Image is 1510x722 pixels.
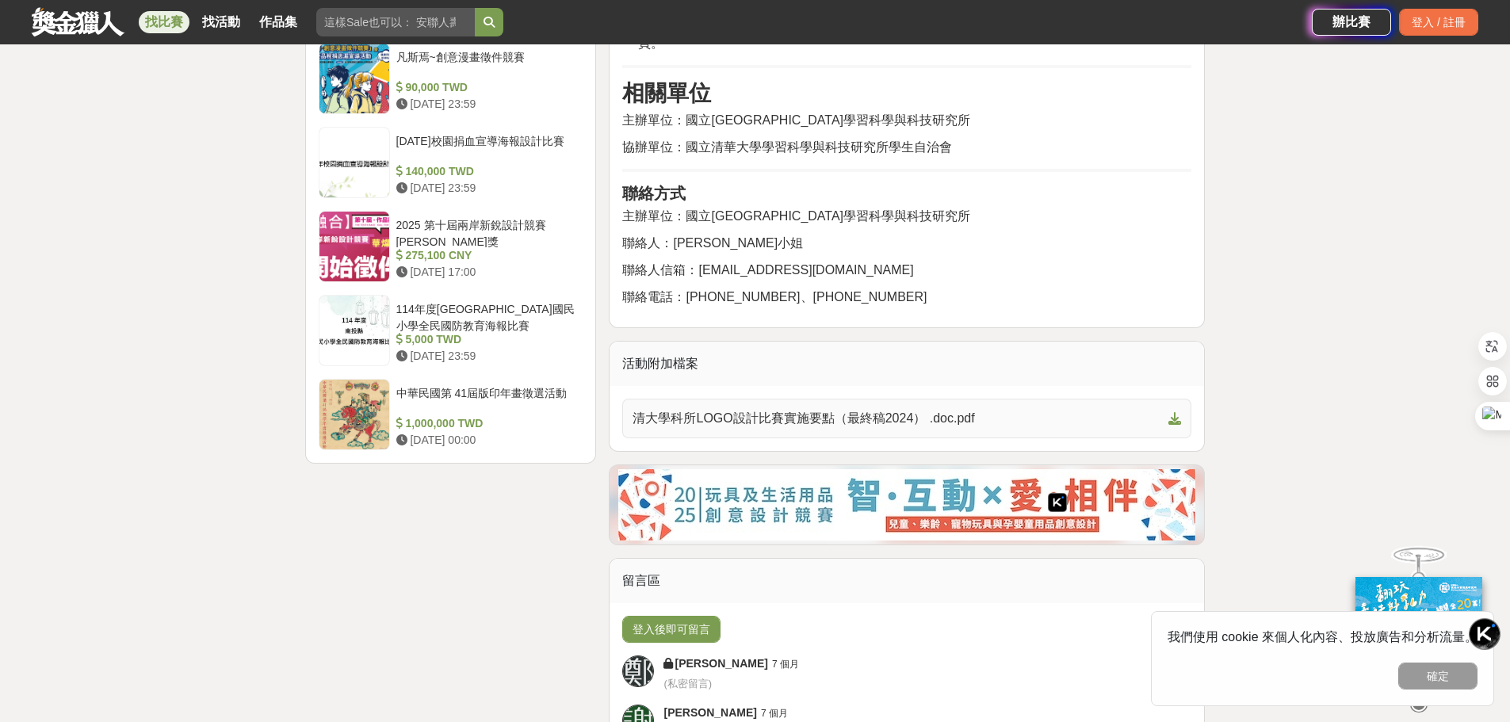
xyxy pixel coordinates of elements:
[663,678,712,690] span: ( 私密留言 )
[622,140,952,154] span: 協辦單位：國立清華大學學習科學與科技研究所學生自治會
[663,706,756,719] span: [PERSON_NAME]
[196,11,247,33] a: 找活動
[633,409,1162,428] span: 清大學科所LOGO設計比賽實施要點（最終稿2024） .doc.pdf
[396,264,577,281] div: [DATE] 17:00
[1312,9,1391,36] a: 辦比賽
[139,11,189,33] a: 找比賽
[396,96,577,113] div: [DATE] 23:59
[396,301,577,331] div: 114年度[GEOGRAPHIC_DATA]國民小學全民國防教育海報比賽
[316,8,475,36] input: 這樣Sale也可以： 安聯人壽創意銷售法募集
[622,290,927,304] span: 聯絡電話：[PHONE_NUMBER]、[PHONE_NUMBER]
[622,399,1191,438] a: 清大學科所LOGO設計比賽實施要點（最終稿2024） .doc.pdf
[319,211,583,282] a: 2025 第十屆兩岸新銳設計競賽 [PERSON_NAME]獎 275,100 CNY [DATE] 17:00
[396,133,577,163] div: [DATE]校園捐血宣導海報設計比賽
[622,236,803,250] span: 聯絡人：[PERSON_NAME]小姐
[396,49,577,79] div: 凡斯焉~創意漫畫徵件競賽
[610,559,1204,603] div: 留言區
[622,185,686,202] strong: 聯絡方式
[1355,577,1482,682] img: c171a689-fb2c-43c6-a33c-e56b1f4b2190.jpg
[1168,630,1478,644] span: 我們使用 cookie 來個人化內容、投放廣告和分析流量。
[396,432,577,449] div: [DATE] 00:00
[396,331,577,348] div: 5,000 TWD
[772,659,799,670] span: 7 個月
[396,247,577,264] div: 275,100 CNY
[618,469,1195,541] img: d4b53da7-80d9-4dd2-ac75-b85943ec9b32.jpg
[319,379,583,450] a: 中華民國第 41屆版印年畫徵選活動 1,000,000 TWD [DATE] 00:00
[396,415,577,432] div: 1,000,000 TWD
[610,342,1204,386] div: 活動附加檔案
[622,209,970,223] span: 主辦單位：國立[GEOGRAPHIC_DATA]學習科學與科技研究所
[622,616,721,643] button: 登入後即可留言
[1398,663,1478,690] button: 確定
[622,81,711,105] strong: 相關單位
[622,113,970,127] span: 主辦單位：國立[GEOGRAPHIC_DATA]學習科學與科技研究所
[396,348,577,365] div: [DATE] 23:59
[622,263,913,277] span: 聯絡人信箱：[EMAIL_ADDRESS][DOMAIN_NAME]
[319,43,583,114] a: 凡斯焉~創意漫畫徵件競賽 90,000 TWD [DATE] 23:59
[1399,9,1478,36] div: 登入 / 註冊
[622,655,654,687] a: 鄭
[396,180,577,197] div: [DATE] 23:59
[396,79,577,96] div: 90,000 TWD
[675,657,767,670] span: [PERSON_NAME]
[319,295,583,366] a: 114年度[GEOGRAPHIC_DATA]國民小學全民國防教育海報比賽 5,000 TWD [DATE] 23:59
[319,127,583,198] a: [DATE]校園捐血宣導海報設計比賽 140,000 TWD [DATE] 23:59
[396,385,577,415] div: 中華民國第 41屆版印年畫徵選活動
[761,708,788,719] span: 7 個月
[396,163,577,180] div: 140,000 TWD
[396,217,577,247] div: 2025 第十屆兩岸新銳設計競賽 [PERSON_NAME]獎
[253,11,304,33] a: 作品集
